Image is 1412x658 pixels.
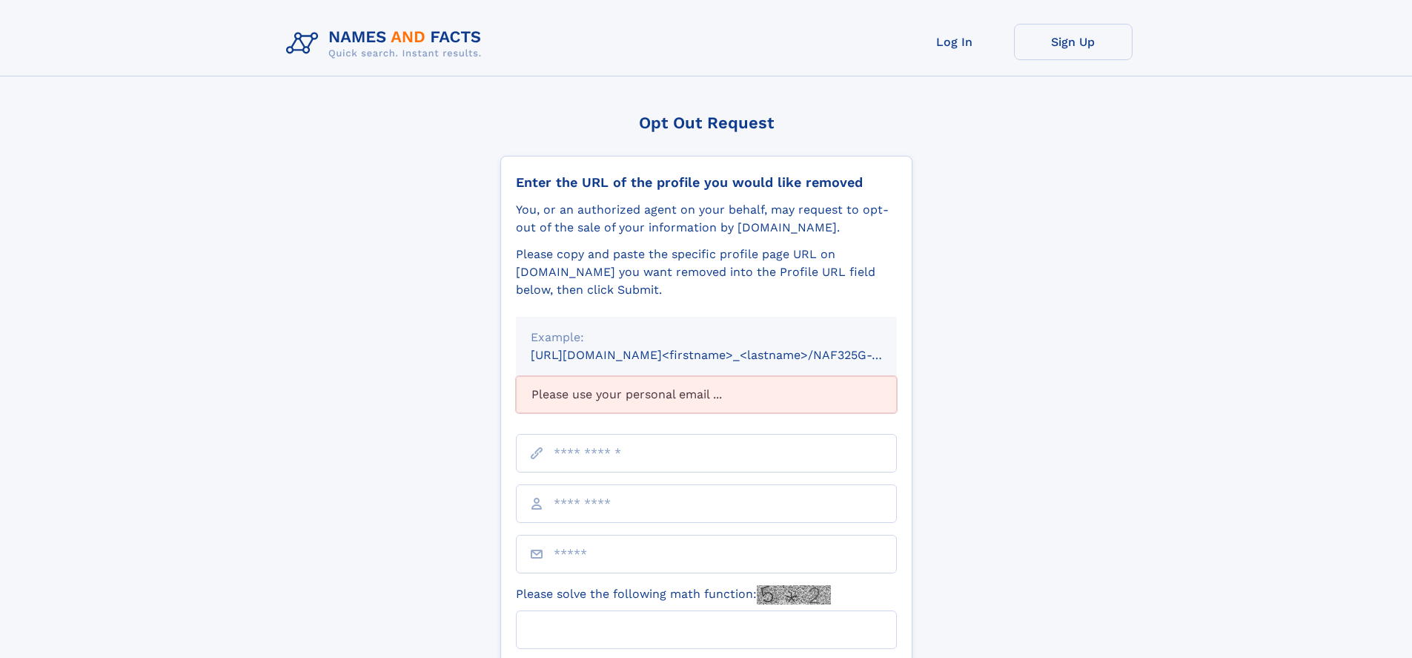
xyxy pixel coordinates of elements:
div: Example: [531,329,882,346]
a: Sign Up [1014,24,1133,60]
img: Logo Names and Facts [280,24,494,64]
div: Enter the URL of the profile you would like removed [516,174,897,191]
div: Please copy and paste the specific profile page URL on [DOMAIN_NAME] you want removed into the Pr... [516,246,897,299]
label: Please solve the following math function: [516,585,831,605]
a: Log In [895,24,1014,60]
small: [URL][DOMAIN_NAME]<firstname>_<lastname>/NAF325G-xxxxxxxx [531,348,925,362]
div: Please use your personal email ... [516,376,897,413]
div: You, or an authorized agent on your behalf, may request to opt-out of the sale of your informatio... [516,201,897,237]
div: Opt Out Request [500,113,912,132]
